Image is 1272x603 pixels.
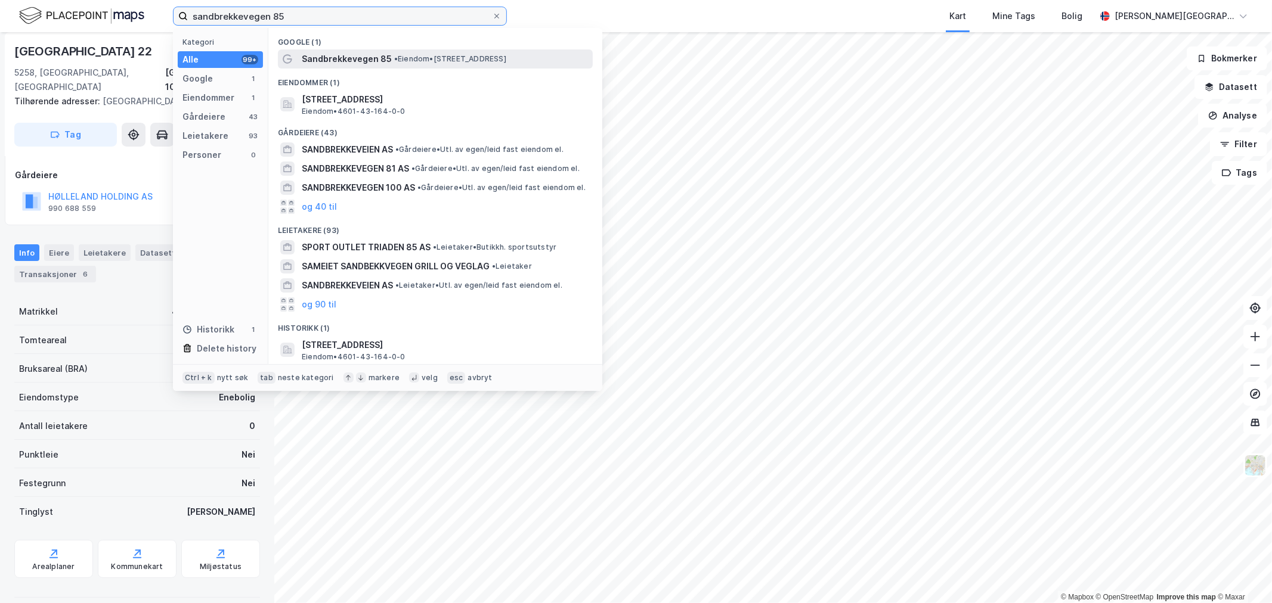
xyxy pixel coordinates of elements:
[395,145,399,154] span: •
[417,183,586,192] span: Gårdeiere • Utl. av egen/leid fast eiendom el.
[447,372,466,384] div: esc
[302,240,431,254] span: SPORT OUTLET TRIADEN 85 AS
[1212,546,1272,603] iframe: Chat Widget
[19,304,58,319] div: Matrikkel
[14,42,154,61] div: [GEOGRAPHIC_DATA] 22
[411,164,580,173] span: Gårdeiere • Utl. av egen/leid fast eiendom el.
[19,390,79,405] div: Eiendomstype
[302,297,336,312] button: og 90 til
[1187,46,1267,70] button: Bokmerker
[197,341,256,356] div: Delete history
[395,145,564,154] span: Gårdeiere • Utl. av egen/leid fast eiendom el.
[249,131,258,141] div: 93
[1061,9,1082,23] div: Bolig
[135,244,180,261] div: Datasett
[14,266,96,282] div: Transaksjoner
[249,150,258,160] div: 0
[369,373,400,383] div: markere
[992,9,1035,23] div: Mine Tags
[19,333,67,347] div: Tomteareal
[278,373,334,383] div: neste kategori
[182,110,225,124] div: Gårdeiere
[1115,9,1234,23] div: [PERSON_NAME][GEOGRAPHIC_DATA]
[302,181,415,195] span: SANDBREKKEVEGEN 100 AS
[433,243,556,252] span: Leietaker • Butikkh. sportsutstyr
[219,390,255,405] div: Enebolig
[302,352,406,362] span: Eiendom • 4601-43-164-0-0
[19,362,88,376] div: Bruksareal (BRA)
[249,93,258,102] div: 1
[165,66,260,94] div: [GEOGRAPHIC_DATA], 107/563
[182,38,263,46] div: Kategori
[217,373,249,383] div: nytt søk
[48,204,96,213] div: 990 688 559
[268,216,602,238] div: Leietakere (93)
[44,244,74,261] div: Eiere
[302,259,490,273] span: SAMEIET SANDBEKKVEGEN GRILL OG VEGLAG
[268,119,602,140] div: Gårdeiere (43)
[433,243,437,251] span: •
[79,268,91,280] div: 6
[32,562,75,571] div: Arealplaner
[242,55,258,64] div: 99+
[15,168,259,182] div: Gårdeiere
[19,419,88,433] div: Antall leietakere
[249,419,255,433] div: 0
[1061,593,1094,601] a: Mapbox
[302,200,337,214] button: og 40 til
[14,66,165,94] div: 5258, [GEOGRAPHIC_DATA], [GEOGRAPHIC_DATA]
[302,52,392,66] span: Sandbrekkevegen 85
[1194,75,1267,99] button: Datasett
[1210,132,1267,156] button: Filter
[14,94,250,108] div: [GEOGRAPHIC_DATA] 24
[242,476,255,490] div: Nei
[302,278,393,293] span: SANDBREKKEVEIEN AS
[302,338,588,352] span: [STREET_ADDRESS]
[422,373,438,383] div: velg
[268,314,602,335] div: Historikk (1)
[172,304,255,319] div: 4601-107-563-0-0
[1212,161,1267,185] button: Tags
[182,148,221,162] div: Personer
[19,5,144,26] img: logo.f888ab2527a4732fd821a326f86c7f29.svg
[14,244,39,261] div: Info
[182,72,213,86] div: Google
[394,54,506,64] span: Eiendom • [STREET_ADDRESS]
[111,562,163,571] div: Kommunekart
[417,183,421,192] span: •
[492,262,496,271] span: •
[268,69,602,90] div: Eiendommer (1)
[268,28,602,49] div: Google (1)
[302,92,588,107] span: [STREET_ADDRESS]
[492,262,532,271] span: Leietaker
[182,52,199,67] div: Alle
[200,562,242,571] div: Miljøstatus
[468,373,492,383] div: avbryt
[1198,104,1267,128] button: Analyse
[187,505,255,519] div: [PERSON_NAME]
[182,372,215,384] div: Ctrl + k
[182,91,234,105] div: Eiendommer
[182,129,228,143] div: Leietakere
[14,96,103,106] span: Tilhørende adresser:
[249,325,258,334] div: 1
[249,112,258,122] div: 43
[19,476,66,490] div: Festegrunn
[1244,454,1267,477] img: Z
[949,9,966,23] div: Kart
[395,281,399,290] span: •
[19,505,53,519] div: Tinglyst
[302,107,406,116] span: Eiendom • 4601-43-164-0-0
[394,54,398,63] span: •
[182,322,234,337] div: Historikk
[302,161,409,176] span: SANDBREKKEVEGEN 81 AS
[19,447,58,462] div: Punktleie
[1096,593,1154,601] a: OpenStreetMap
[395,281,562,290] span: Leietaker • Utl. av egen/leid fast eiendom el.
[14,123,117,147] button: Tag
[411,164,415,173] span: •
[1157,593,1216,601] a: Improve this map
[79,244,131,261] div: Leietakere
[302,142,393,157] span: SANDBREKKEVEIEN AS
